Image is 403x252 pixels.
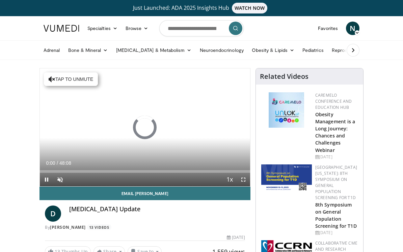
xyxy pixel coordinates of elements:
[315,111,355,153] a: Obesity Management is a Long Journey: Chances and Challenges Webinar
[315,154,358,160] div: [DATE]
[237,173,250,186] button: Fullscreen
[44,25,79,32] img: VuMedi Logo
[46,160,55,166] span: 0:00
[45,206,61,222] a: D
[50,224,86,230] a: [PERSON_NAME]
[196,43,248,57] a: Neuroendocrinology
[57,160,58,166] span: /
[112,43,196,57] a: [MEDICAL_DATA] & Metabolism
[328,43,365,57] a: Reproductive
[232,3,268,13] span: WATCH NOW
[227,234,245,241] div: [DATE]
[83,22,122,35] a: Specialties
[298,43,328,57] a: Pediatrics
[315,201,357,229] a: 8th Symposium on General Population Screening for T1D
[260,72,308,81] h4: Related Videos
[248,43,298,57] a: Obesity & Lipids
[261,164,312,190] img: a980c80c-3cc5-49e4-b5c5-24109ca66f23.png.150x105_q85_autocrop_double_scale_upscale_version-0.2.png
[45,224,245,230] div: By
[39,43,64,57] a: Adrenal
[314,22,342,35] a: Favorites
[40,68,250,186] video-js: Video Player
[122,22,153,35] a: Browse
[53,173,67,186] button: Unmute
[223,173,237,186] button: Playback Rate
[39,187,250,200] a: Email [PERSON_NAME]
[315,92,352,110] a: CaReMeLO Conference and Education Hub
[69,206,245,213] h4: [MEDICAL_DATA] Update
[59,160,71,166] span: 48:08
[87,224,111,230] a: 13 Videos
[269,92,304,128] img: 45df64a9-a6de-482c-8a90-ada250f7980c.png.150x105_q85_autocrop_double_scale_upscale_version-0.2.jpg
[40,170,250,173] div: Progress Bar
[315,230,358,236] div: [DATE]
[346,22,359,35] a: N
[315,164,357,200] a: [GEOGRAPHIC_DATA][US_STATE]: 8th Symposium on General Population Screening for T1D
[159,20,244,36] input: Search topics, interventions
[39,3,364,13] a: Just Launched: ADA 2025 Insights HubWATCH NOW
[40,173,53,186] button: Pause
[44,72,98,86] button: Tap to unmute
[64,43,112,57] a: Bone & Mineral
